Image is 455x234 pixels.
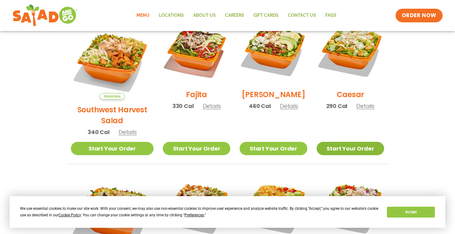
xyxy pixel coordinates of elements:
img: new-SAG-logo-768×292 [12,3,78,28]
span: 290 Cal [326,102,348,110]
span: 460 Cal [249,102,271,110]
img: Product photo for Southwest Harvest Salad [71,17,154,100]
span: Details [119,128,137,136]
a: FAQs [321,8,341,23]
a: Menu [132,8,154,23]
span: Details [280,102,298,110]
a: ORDER NOW [396,9,443,22]
h2: Southwest Harvest Salad [71,104,154,126]
nav: Menu [132,8,341,23]
span: Cookie Policy [58,213,81,217]
img: Product photo for Fajita Salad [163,17,230,84]
div: Cookie Consent Prompt [10,196,445,228]
img: Product photo for Cobb Salad [240,17,307,84]
a: Locations [154,8,188,23]
div: We use essential cookies to make our site work. With your consent, we may also use non-essential ... [20,205,379,218]
h2: [PERSON_NAME] [242,89,305,100]
span: Details [356,102,375,110]
a: GIFT CARDS [249,8,283,23]
span: Seasonal [100,93,125,100]
h2: Caesar [337,89,364,100]
a: Start Your Order [71,142,154,155]
span: Details [203,102,221,110]
button: Accept [387,207,435,218]
span: Preferences [184,213,204,217]
a: Start Your Order [317,142,384,155]
a: Start Your Order [240,142,307,155]
span: 330 Cal [172,102,194,110]
a: Start Your Order [163,142,230,155]
h2: Fajita [186,89,207,100]
a: About Us [188,8,220,23]
img: Product photo for Caesar Salad [317,17,384,84]
span: ORDER NOW [402,12,436,19]
a: Contact Us [283,8,321,23]
span: 340 Cal [88,128,110,136]
a: Careers [220,8,249,23]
